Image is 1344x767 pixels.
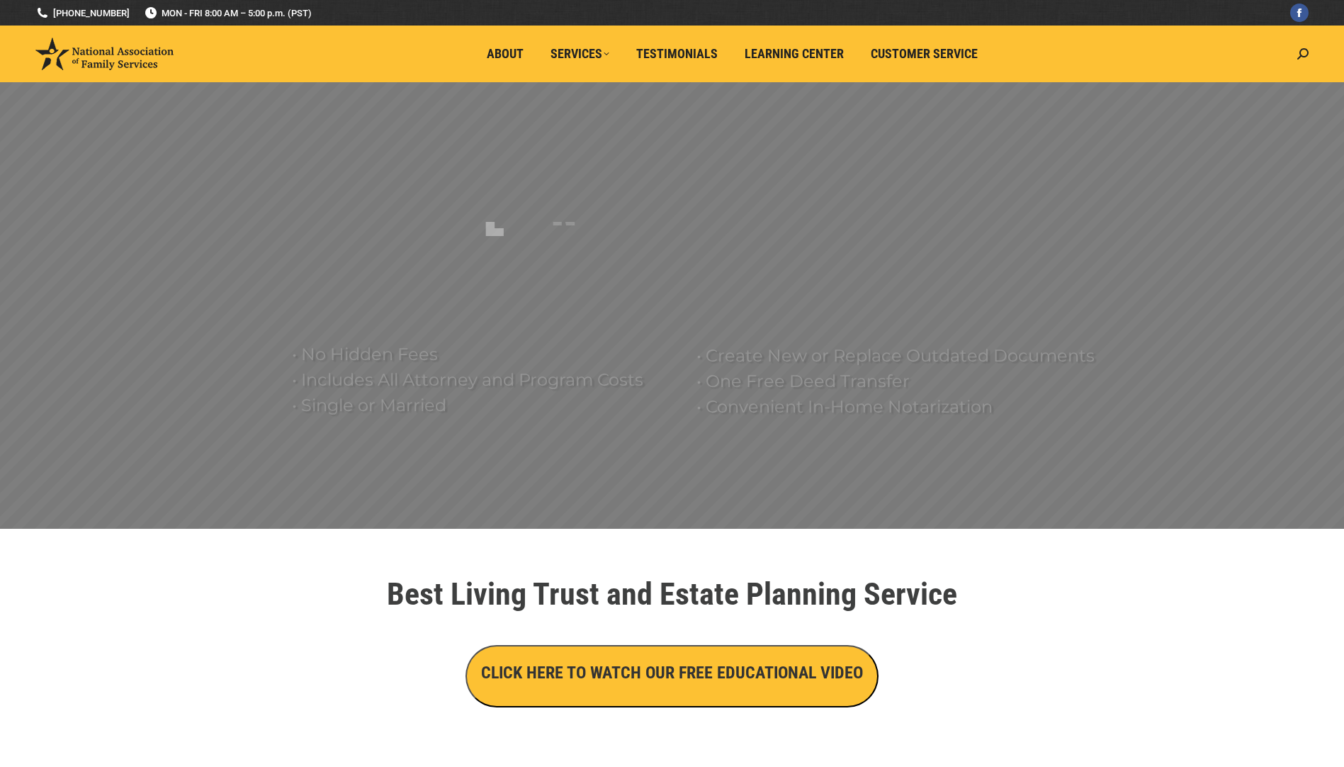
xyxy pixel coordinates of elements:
rs-layer: • No Hidden Fees • Includes All Attorney and Program Costs • Single or Married [292,342,679,418]
a: Facebook page opens in new window [1290,4,1309,22]
div: N [551,176,577,233]
button: CLICK HERE TO WATCH OUR FREE EDUCATIONAL VIDEO [465,645,879,707]
a: CLICK HERE TO WATCH OUR FREE EDUCATIONAL VIDEO [465,666,879,681]
a: Testimonials [626,40,728,67]
a: Learning Center [735,40,854,67]
a: [PHONE_NUMBER] [35,6,130,20]
h1: Best Living Trust and Estate Planning Service [276,578,1069,610]
span: Services [550,46,609,62]
span: Learning Center [745,46,844,62]
span: Testimonials [636,46,718,62]
rs-layer: • Create New or Replace Outdated Documents • One Free Deed Transfer • Convenient In-Home Notariza... [696,343,1107,420]
a: Customer Service [861,40,988,67]
img: National Association of Family Services [35,38,174,70]
span: Customer Service [871,46,978,62]
div: L [484,186,504,243]
span: MON - FRI 8:00 AM – 5:00 p.m. (PST) [144,6,312,20]
a: About [477,40,533,67]
h3: CLICK HERE TO WATCH OUR FREE EDUCATIONAL VIDEO [481,661,863,685]
span: About [487,46,524,62]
